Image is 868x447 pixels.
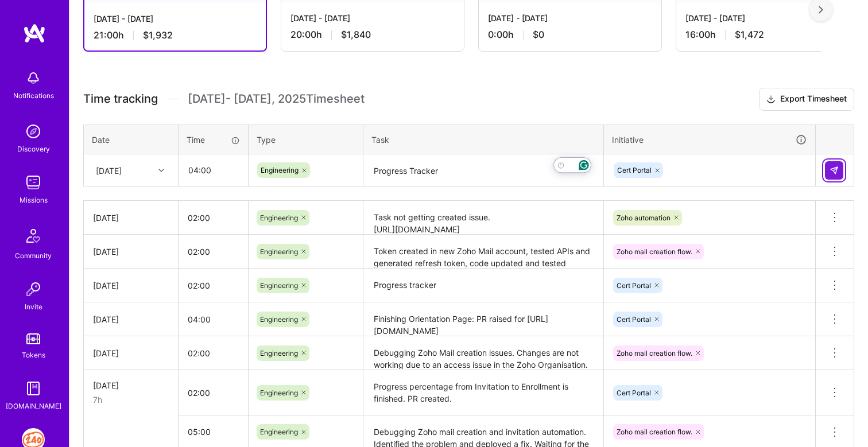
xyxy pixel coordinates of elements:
[260,388,298,397] span: Engineering
[341,29,371,41] span: $1,840
[179,417,248,447] input: HH:MM
[290,29,455,41] div: 20:00 h
[365,337,602,369] textarea: Debugging Zoho Mail creation issues. Changes are not working due to an access issue in the Zoho O...
[249,125,363,154] th: Type
[830,166,839,175] img: Submit
[617,349,692,357] span: Zoho mail creation flow.
[179,338,248,368] input: HH:MM
[617,281,651,290] span: Cert Portal
[93,379,169,391] div: [DATE]
[96,164,122,176] div: [DATE]
[260,247,298,256] span: Engineering
[617,388,651,397] span: Cert Portal
[83,92,158,106] span: Time tracking
[179,236,248,267] input: HH:MM
[93,394,169,406] div: 7h
[825,161,844,180] div: null
[617,166,652,174] span: Cert Portal
[93,246,169,258] div: [DATE]
[290,12,455,24] div: [DATE] - [DATE]
[15,250,52,262] div: Community
[260,213,298,222] span: Engineering
[365,371,602,414] textarea: Progress percentage from Invitation to Enrollment is finished. PR created.
[94,29,257,41] div: 21:00 h
[260,281,298,290] span: Engineering
[261,166,299,174] span: Engineering
[617,315,651,324] span: Cert Portal
[158,168,164,173] i: icon Chevron
[187,134,240,146] div: Time
[179,155,247,185] input: HH:MM
[766,94,776,106] i: icon Download
[93,347,169,359] div: [DATE]
[365,270,602,301] textarea: Progress tracker
[260,427,298,436] span: Engineering
[488,12,652,24] div: [DATE] - [DATE]
[13,90,54,102] div: Notifications
[488,29,652,41] div: 0:00 h
[612,133,807,146] div: Initiative
[22,171,45,194] img: teamwork
[20,194,48,206] div: Missions
[26,333,40,344] img: tokens
[93,212,169,224] div: [DATE]
[93,313,169,325] div: [DATE]
[143,29,173,41] span: $1,932
[617,427,692,436] span: Zoho mail creation flow.
[365,304,602,335] textarea: Finishing Orientation Page: PR raised for [URL][DOMAIN_NAME]
[685,29,850,41] div: 16:00 h
[819,6,823,14] img: right
[94,13,257,25] div: [DATE] - [DATE]
[25,301,42,313] div: Invite
[22,120,45,143] img: discovery
[6,400,61,412] div: [DOMAIN_NAME]
[363,125,604,154] th: Task
[22,349,45,361] div: Tokens
[179,378,248,408] input: HH:MM
[17,143,50,155] div: Discovery
[22,377,45,400] img: guide book
[365,236,602,267] textarea: Token created in new Zoho Mail account, tested APIs and generated refresh token, code updated and...
[93,279,169,291] div: [DATE]
[685,12,850,24] div: [DATE] - [DATE]
[617,213,671,222] span: Zoho automation
[179,270,248,301] input: HH:MM
[735,29,764,41] span: $1,472
[365,202,602,234] textarea: Task not getting created issue. [URL][DOMAIN_NAME] Task for the PA to send a 240 Tutoring invite ...
[179,304,248,335] input: HH:MM
[365,156,602,186] textarea: To enrich screen reader interactions, please activate Accessibility in Grammarly extension settings
[260,315,298,324] span: Engineering
[23,23,46,44] img: logo
[188,92,365,106] span: [DATE] - [DATE] , 2025 Timesheet
[260,349,298,357] span: Engineering
[20,222,47,250] img: Community
[179,203,248,233] input: HH:MM
[533,29,544,41] span: $0
[617,247,692,256] span: Zoho mail creation flow.
[22,67,45,90] img: bell
[759,88,854,111] button: Export Timesheet
[22,278,45,301] img: Invite
[84,125,179,154] th: Date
